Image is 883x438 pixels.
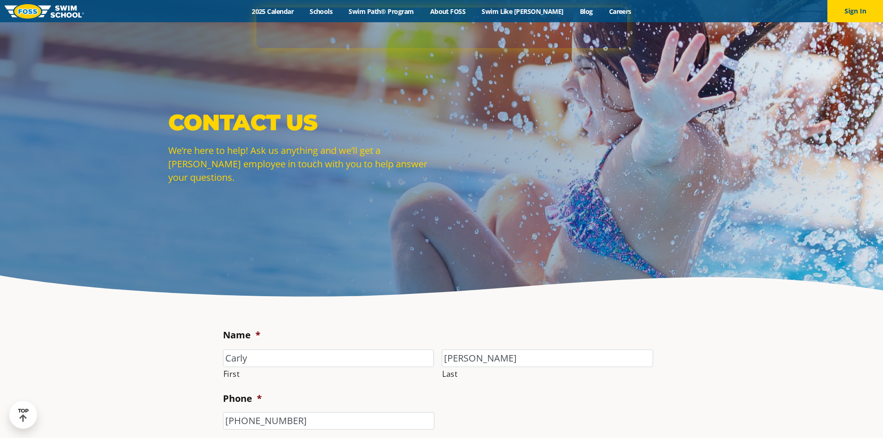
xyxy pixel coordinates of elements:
[5,4,84,19] img: FOSS Swim School Logo
[302,7,341,16] a: Schools
[442,368,653,381] label: Last
[168,108,437,136] p: Contact Us
[341,7,422,16] a: Swim Path® Program
[572,7,601,16] a: Blog
[442,349,653,367] input: Last name
[168,144,437,184] p: We’re here to help! Ask us anything and we’ll get a [PERSON_NAME] employee in touch with you to h...
[223,349,434,367] input: First name
[851,406,874,429] iframe: Intercom live chat
[474,7,572,16] a: Swim Like [PERSON_NAME]
[18,408,29,422] div: TOP
[223,393,262,405] label: Phone
[223,329,260,341] label: Name
[256,7,627,48] iframe: Intercom live chat banner
[601,7,639,16] a: Careers
[244,7,302,16] a: 2025 Calendar
[223,368,434,381] label: First
[422,7,474,16] a: About FOSS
